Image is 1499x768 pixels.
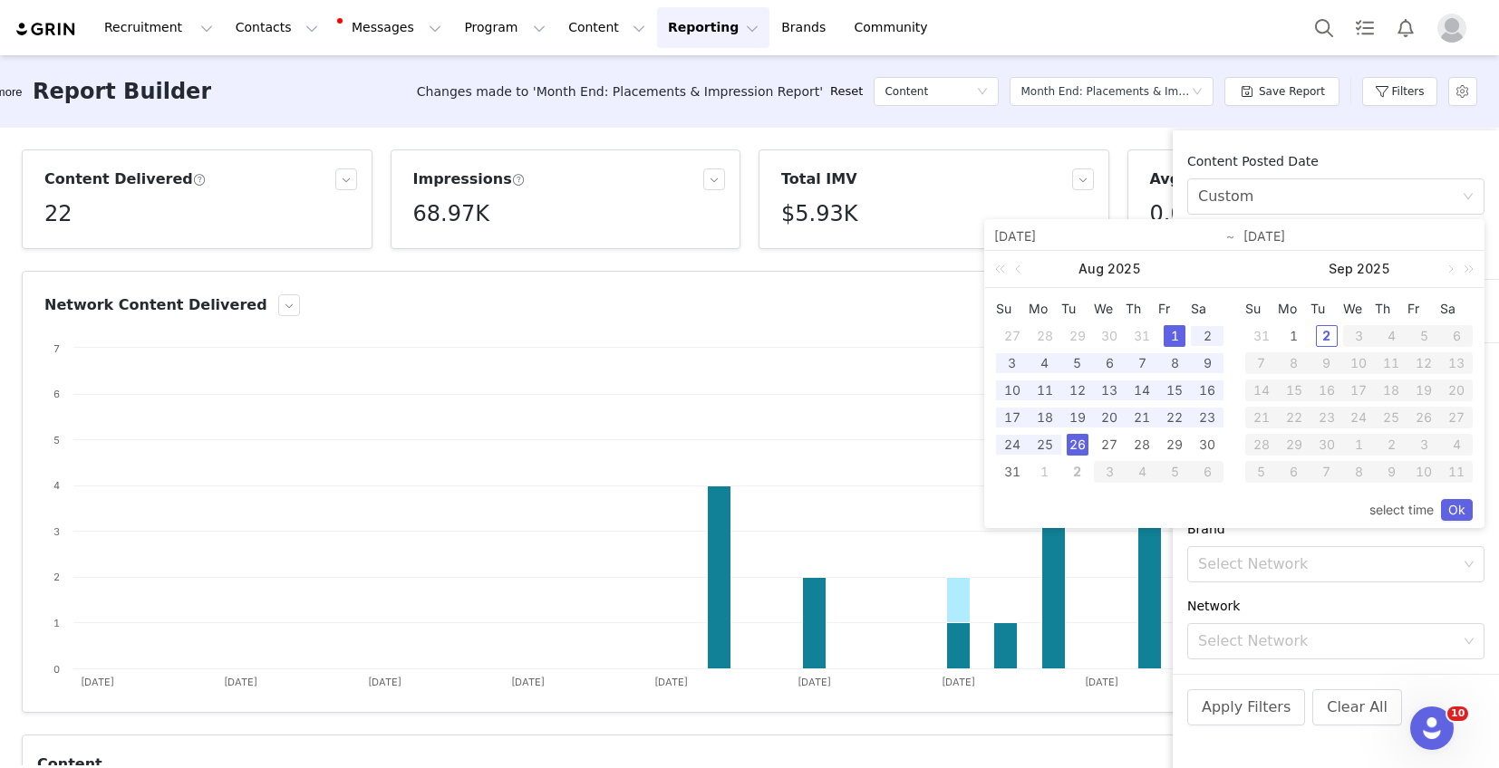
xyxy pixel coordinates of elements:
[1375,458,1407,485] td: October 9, 2025
[1440,379,1473,401] div: 20
[1034,461,1056,483] div: 1
[1278,431,1310,458] td: September 29, 2025
[1375,325,1407,347] div: 4
[1343,295,1376,322] th: Wed
[1029,404,1061,431] td: August 18, 2025
[225,7,329,48] button: Contacts
[413,168,526,190] h3: Impressions
[1407,377,1440,404] td: September 19, 2025
[93,7,224,48] button: Recruitment
[1386,7,1426,48] button: Notifications
[1407,458,1440,485] td: October 10, 2025
[1310,301,1343,317] span: Tu
[1447,706,1468,721] span: 10
[996,377,1029,404] td: August 10, 2025
[1158,461,1191,483] div: 5
[1020,78,1191,105] div: Month End: Placements & Impression Report
[1245,458,1278,485] td: October 5, 2025
[1164,379,1185,401] div: 15
[1094,431,1127,458] td: August 27, 2025
[996,301,1029,317] span: Su
[1278,404,1310,431] td: September 22, 2025
[1029,322,1061,350] td: July 28, 2025
[1407,407,1440,428] div: 26
[53,571,60,583] text: 2
[1410,706,1454,750] iframe: Intercom live chat
[1126,431,1158,458] td: August 28, 2025
[1407,434,1440,456] div: 3
[1310,350,1343,377] td: September 9, 2025
[1029,431,1061,458] td: August 25, 2025
[1440,407,1473,428] div: 27
[15,21,78,38] img: grin logo
[1343,322,1376,350] td: September 3, 2025
[417,82,823,101] span: Changes made to 'Month End: Placements & Impression Report'
[830,82,863,101] a: Reset
[1343,404,1376,431] td: September 24, 2025
[1345,7,1385,48] a: Tasks
[44,197,73,230] h5: 22
[1158,404,1191,431] td: August 22, 2025
[1187,689,1305,725] button: Apply Filters
[1067,461,1088,483] div: 2
[81,676,114,688] text: [DATE]
[1440,350,1473,377] td: September 13, 2025
[1343,458,1376,485] td: October 8, 2025
[511,676,545,688] text: [DATE]
[1191,350,1223,377] td: August 9, 2025
[1106,251,1143,287] a: 2025
[1245,379,1278,401] div: 14
[1131,407,1153,428] div: 21
[654,676,688,688] text: [DATE]
[1245,434,1278,456] div: 28
[1362,77,1437,106] button: Filters
[1067,325,1088,347] div: 29
[1278,352,1310,374] div: 8
[1158,458,1191,485] td: September 5, 2025
[1196,325,1218,347] div: 2
[1001,325,1023,347] div: 27
[1464,636,1475,648] i: icon: down
[1061,458,1094,485] td: September 2, 2025
[996,458,1029,485] td: August 31, 2025
[224,676,257,688] text: [DATE]
[1407,350,1440,377] td: September 12, 2025
[53,479,60,492] text: 4
[1278,322,1310,350] td: September 1, 2025
[1407,295,1440,322] th: Fri
[1067,352,1088,374] div: 5
[1310,377,1343,404] td: September 16, 2025
[1278,295,1310,322] th: Mon
[1278,377,1310,404] td: September 15, 2025
[1034,325,1056,347] div: 28
[1196,434,1218,456] div: 30
[1278,458,1310,485] td: October 6, 2025
[991,251,1015,287] a: Last year (Control + left)
[1001,379,1023,401] div: 10
[770,7,842,48] a: Brands
[1407,325,1440,347] div: 5
[53,342,60,355] text: 7
[1126,404,1158,431] td: August 21, 2025
[1094,377,1127,404] td: August 13, 2025
[1187,154,1319,168] span: Content Posted Date
[44,168,207,190] h3: Content Delivered
[1164,434,1185,456] div: 29
[1187,597,1484,616] div: Network
[1278,434,1310,456] div: 29
[1375,350,1407,377] td: September 11, 2025
[1198,555,1457,573] div: Select Network
[1196,379,1218,401] div: 16
[1034,352,1056,374] div: 4
[1343,377,1376,404] td: September 17, 2025
[1061,404,1094,431] td: August 19, 2025
[1463,191,1474,204] i: icon: down
[1464,559,1475,571] i: icon: down
[1440,322,1473,350] td: September 6, 2025
[1310,407,1343,428] div: 23
[1283,325,1305,347] div: 1
[1440,434,1473,456] div: 4
[1067,434,1088,456] div: 26
[1158,350,1191,377] td: August 8, 2025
